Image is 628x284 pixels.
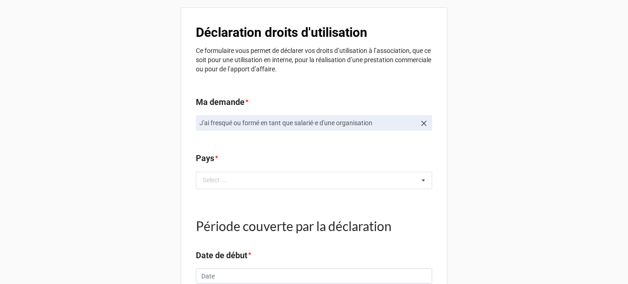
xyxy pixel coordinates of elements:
h1: Période couverte par la déclaration [196,218,432,234]
p: J'ai fresqué ou formé en tant que salarié·e d'une organisation​ [200,118,416,128]
p: Ce formulaire vous permet de déclarer vos droits d’utilisation à l’association, que ce soit pour ... [196,46,432,74]
label: Date de début [196,249,247,262]
div: Select ... [200,175,240,185]
b: Déclaration droits d'utilisation [196,25,367,40]
input: Date [196,268,432,284]
label: Ma demande [196,96,245,109]
label: Pays [196,152,214,165]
